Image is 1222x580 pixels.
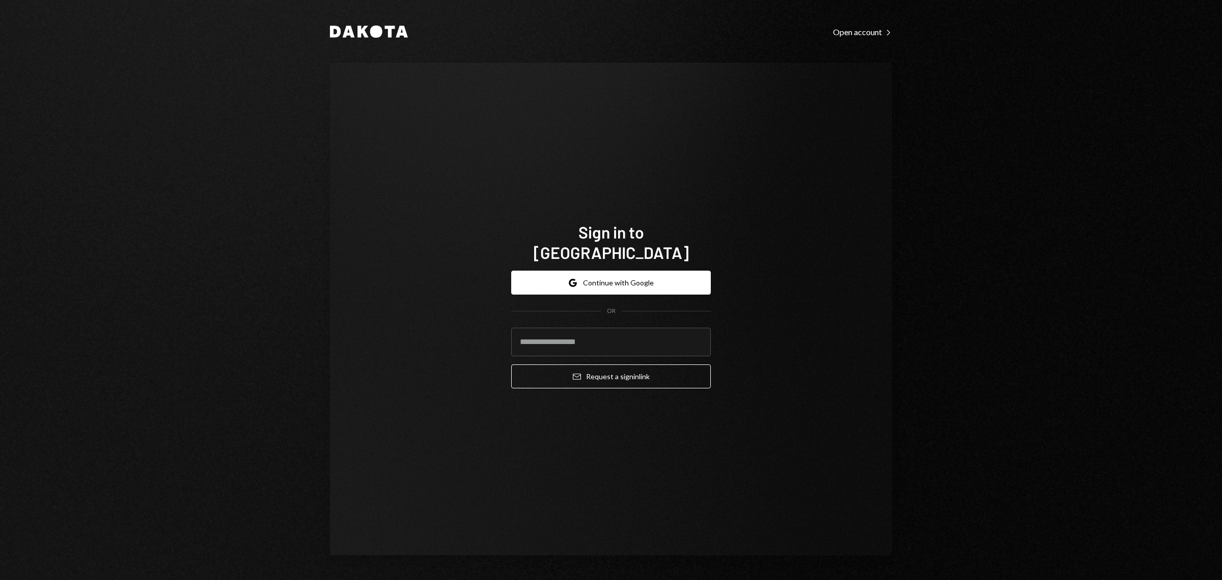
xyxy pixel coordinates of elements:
a: Open account [833,26,892,37]
div: OR [607,307,616,315]
button: Request a signinlink [511,364,711,388]
button: Continue with Google [511,271,711,295]
h1: Sign in to [GEOGRAPHIC_DATA] [511,222,711,262]
div: Open account [833,27,892,37]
